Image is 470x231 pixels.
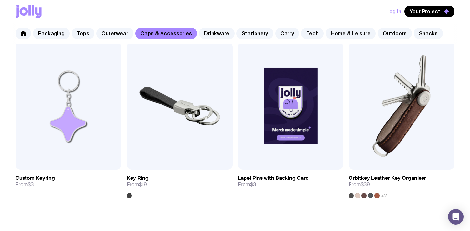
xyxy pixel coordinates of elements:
a: Orbitkey Leather Key OrganiserFrom$39+2 [349,170,454,198]
a: Tech [301,28,324,39]
a: Carry [275,28,299,39]
a: Custom KeyringFrom$3 [16,170,121,193]
a: Outdoors [378,28,412,39]
a: Tops [72,28,94,39]
div: Open Intercom Messenger [448,209,464,225]
a: Outerwear [96,28,133,39]
a: Packaging [33,28,70,39]
h3: Custom Keyring [16,175,55,181]
a: Key RingFrom$19 [127,170,233,198]
a: Drinkware [199,28,235,39]
span: $39 [361,181,370,188]
span: From [238,181,256,188]
a: Stationery [236,28,273,39]
h3: Lapel Pins with Backing Card [238,175,309,181]
span: $19 [139,181,147,188]
a: Home & Leisure [326,28,376,39]
span: Your Project [410,8,440,15]
span: $3 [28,181,34,188]
span: +2 [381,193,387,198]
a: Snacks [414,28,443,39]
button: Log In [386,6,401,17]
span: From [16,181,34,188]
button: Your Project [404,6,454,17]
h3: Orbitkey Leather Key Organiser [349,175,426,181]
a: Lapel Pins with Backing CardFrom$3 [238,170,344,193]
span: From [349,181,370,188]
span: $3 [250,181,256,188]
h3: Key Ring [127,175,149,181]
span: From [127,181,147,188]
a: Caps & Accessories [135,28,197,39]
